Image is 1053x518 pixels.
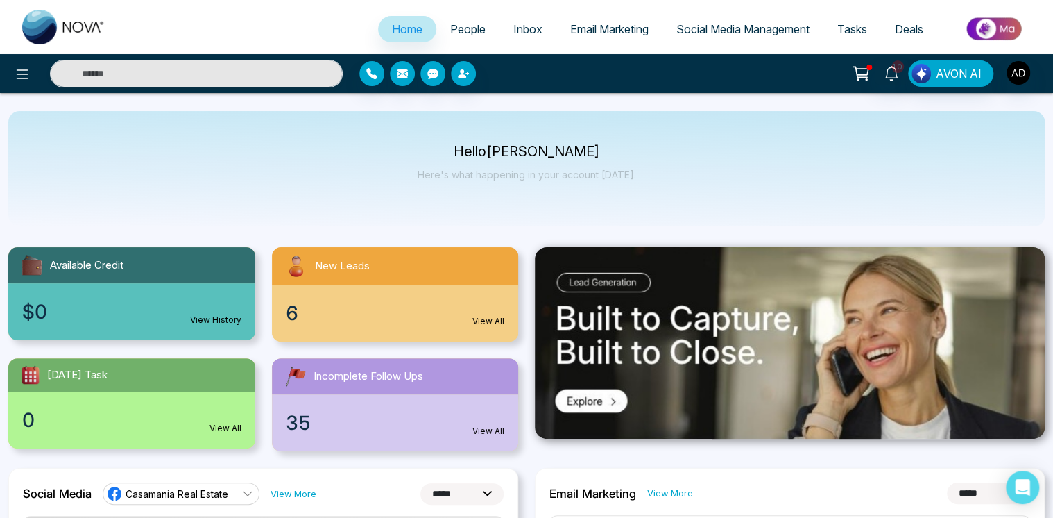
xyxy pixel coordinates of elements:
a: People [436,16,499,42]
img: . [535,247,1045,439]
img: todayTask.svg [19,364,42,386]
a: Inbox [499,16,556,42]
img: Nova CRM Logo [22,10,105,44]
span: Deals [895,22,923,36]
a: Incomplete Follow Ups35View All [264,358,527,451]
a: 10+ [875,60,908,85]
a: View All [472,315,504,328]
span: Incomplete Follow Ups [314,369,423,385]
a: New Leads6View All [264,247,527,342]
button: AVON AI [908,60,993,87]
a: Deals [881,16,937,42]
p: Hello [PERSON_NAME] [418,146,636,158]
span: Social Media Management [676,22,810,36]
span: Home [392,22,422,36]
span: $0 [22,297,47,326]
a: View History [190,314,241,326]
span: 10+ [891,60,904,73]
img: Market-place.gif [944,13,1045,44]
span: Available Credit [50,258,123,274]
img: followUps.svg [283,364,308,389]
a: Email Marketing [556,16,662,42]
a: View All [472,425,504,437]
a: Social Media Management [662,16,823,42]
h2: Social Media [23,487,92,501]
img: User Avatar [1007,61,1030,85]
span: Email Marketing [570,22,649,36]
span: New Leads [315,258,370,274]
span: AVON AI [936,65,982,82]
img: availableCredit.svg [19,253,44,278]
a: View More [271,487,316,501]
div: Open Intercom Messenger [1006,471,1039,504]
a: View More [647,487,693,500]
h2: Email Marketing [549,487,636,501]
span: 0 [22,406,35,435]
span: Inbox [513,22,542,36]
span: Tasks [837,22,867,36]
span: People [450,22,486,36]
a: Tasks [823,16,881,42]
span: 6 [286,299,298,328]
span: Casamania Real Estate [126,487,228,501]
p: Here's what happening in your account [DATE]. [418,169,636,181]
img: newLeads.svg [283,253,309,279]
span: [DATE] Task [47,367,108,383]
a: Home [378,16,436,42]
span: 35 [286,408,311,437]
a: View All [209,422,241,435]
img: Lead Flow [911,64,931,83]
